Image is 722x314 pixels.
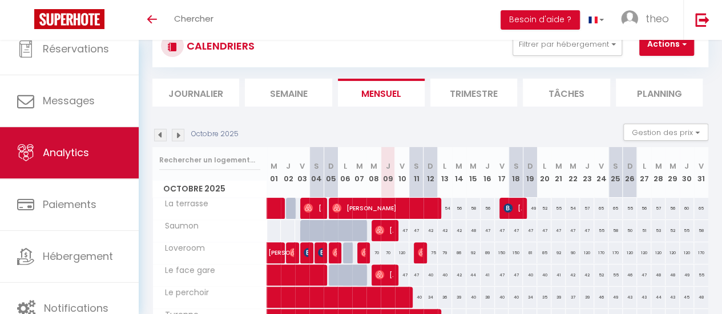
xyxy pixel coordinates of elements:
abbr: M [271,161,277,172]
div: 47 [495,220,509,241]
div: 55 [594,220,608,241]
th: 17 [495,147,509,198]
div: 48 [665,264,680,286]
abbr: L [344,161,347,172]
div: 47 [566,220,580,241]
th: 28 [651,147,665,198]
div: 42 [452,220,466,241]
span: [PERSON_NAME] [361,242,365,263]
abbr: D [527,161,533,172]
abbr: S [513,161,518,172]
th: 09 [381,147,395,198]
div: 40 [523,264,537,286]
span: [PERSON_NAME] [375,264,393,286]
div: 37 [566,287,580,308]
div: 42 [580,264,594,286]
abbr: M [370,161,377,172]
th: 15 [466,147,481,198]
th: 30 [680,147,694,198]
div: 55 [694,264,708,286]
div: 120 [623,242,637,263]
li: Planning [616,79,703,107]
div: 55 [680,220,694,241]
abbr: D [427,161,433,172]
abbr: V [300,161,305,172]
abbr: S [314,161,319,172]
div: 120 [395,242,409,263]
div: 170 [694,242,708,263]
div: 43 [623,287,637,308]
th: 29 [665,147,680,198]
abbr: M [455,161,462,172]
div: 58 [694,220,708,241]
div: 79 [438,242,452,263]
div: 65 [694,198,708,219]
div: 57 [580,198,594,219]
button: Gestion des prix [623,124,708,141]
th: 24 [594,147,608,198]
div: 52 [594,264,608,286]
abbr: L [443,161,446,172]
li: Semaine [245,79,332,107]
div: 58 [466,198,481,219]
div: 47 [523,220,537,241]
div: 46 [594,287,608,308]
div: 47 [409,220,423,241]
div: 47 [395,220,409,241]
abbr: M [669,161,676,172]
img: ... [621,10,638,27]
span: [PERSON_NAME] [332,197,433,219]
abbr: J [585,161,590,172]
div: 41 [551,264,566,286]
div: 43 [637,287,651,308]
abbr: S [414,161,419,172]
div: 50 [623,220,637,241]
abbr: D [328,161,334,172]
th: 26 [623,147,637,198]
div: 47 [495,264,509,286]
th: 25 [608,147,623,198]
span: [PERSON_NAME] [304,197,322,219]
div: 42 [452,264,466,286]
div: 56 [637,198,651,219]
abbr: V [400,161,405,172]
div: 49 [523,198,537,219]
img: logout [695,13,709,27]
div: 42 [438,220,452,241]
div: 90 [566,242,580,263]
div: 120 [680,242,694,263]
th: 13 [438,147,452,198]
div: 56 [481,198,495,219]
th: 04 [309,147,324,198]
th: 08 [366,147,381,198]
div: 48 [466,220,481,241]
div: 120 [637,242,651,263]
div: 120 [580,242,594,263]
th: 12 [423,147,438,198]
span: [PERSON_NAME] [418,242,422,263]
div: 54 [566,198,580,219]
a: [PERSON_NAME] [263,242,277,264]
span: Octobre 2025 [153,181,267,197]
div: 51 [637,220,651,241]
div: 92 [466,242,481,263]
span: Hébergement [43,249,113,263]
div: 47 [509,264,523,286]
abbr: J [286,161,291,172]
th: 02 [281,147,295,198]
th: 22 [566,147,580,198]
button: Besoin d'aide ? [501,10,580,30]
th: 18 [509,147,523,198]
span: Le face gare [155,264,218,277]
li: Mensuel [338,79,425,107]
th: 03 [295,147,309,198]
th: 20 [537,147,551,198]
div: 65 [608,198,623,219]
abbr: V [499,161,504,172]
div: 47 [509,220,523,241]
div: 44 [651,287,665,308]
abbr: J [485,161,490,172]
span: [PERSON_NAME] [318,242,322,263]
th: 01 [267,147,281,198]
th: 31 [694,147,708,198]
